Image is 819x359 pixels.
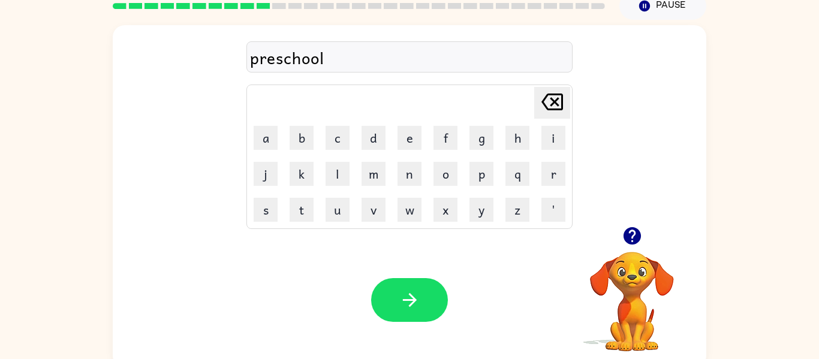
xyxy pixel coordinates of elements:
button: q [505,162,529,186]
button: g [469,126,493,150]
button: d [362,126,386,150]
button: h [505,126,529,150]
button: o [433,162,457,186]
button: f [433,126,457,150]
button: j [254,162,278,186]
button: ' [541,198,565,222]
button: k [290,162,314,186]
button: u [326,198,350,222]
button: l [326,162,350,186]
button: b [290,126,314,150]
button: x [433,198,457,222]
button: m [362,162,386,186]
button: p [469,162,493,186]
button: e [398,126,421,150]
video: Your browser must support playing .mp4 files to use Literably. Please try using another browser. [572,233,692,353]
button: t [290,198,314,222]
button: c [326,126,350,150]
button: v [362,198,386,222]
button: w [398,198,421,222]
button: n [398,162,421,186]
button: r [541,162,565,186]
button: a [254,126,278,150]
button: z [505,198,529,222]
button: i [541,126,565,150]
button: s [254,198,278,222]
button: y [469,198,493,222]
div: preschool [250,45,569,70]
